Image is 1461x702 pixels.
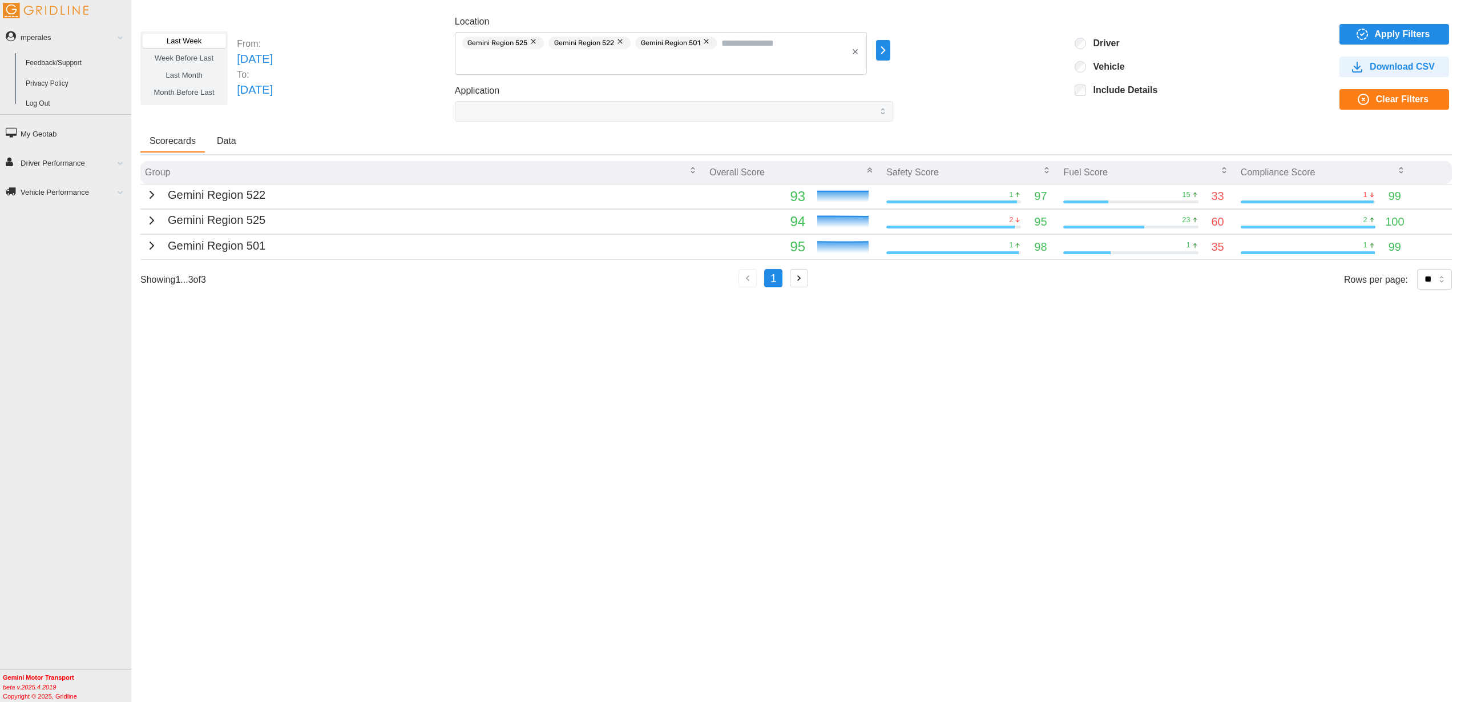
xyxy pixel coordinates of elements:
[1212,238,1224,256] p: 35
[145,237,265,255] button: Gemini Region 501
[1344,273,1408,286] p: Rows per page:
[1009,190,1013,200] p: 1
[1009,240,1013,250] p: 1
[237,50,273,68] p: [DATE]
[1212,187,1224,205] p: 33
[1034,187,1047,205] p: 97
[166,71,202,79] span: Last Month
[641,37,700,49] span: Gemini Region 501
[1339,57,1449,77] button: Download CSV
[1186,240,1190,250] p: 1
[168,186,265,204] p: Gemini Region 522
[1339,89,1449,110] button: Clear Filters
[1063,166,1107,179] p: Fuel Score
[21,74,131,94] a: Privacy Policy
[1375,25,1430,44] span: Apply Filters
[168,211,265,229] p: Gemini Region 525
[1034,238,1047,256] p: 98
[154,88,215,97] span: Month Before Last
[3,673,131,701] div: Copyright © 2025, Gridline
[1009,215,1013,225] p: 2
[145,166,170,179] p: Group
[1086,85,1157,96] label: Include Details
[237,37,273,50] p: From:
[140,273,206,286] p: Showing 1 ... 3 of 3
[1086,61,1124,73] label: Vehicle
[455,84,499,98] label: Application
[167,37,201,45] span: Last Week
[709,211,805,232] p: 94
[21,53,131,74] a: Feedback/Support
[709,166,765,179] p: Overall Score
[150,137,196,146] span: Scorecards
[1339,24,1449,45] button: Apply Filters
[3,684,56,691] i: beta v.2025.4.2019
[709,186,805,207] p: 93
[455,15,490,29] label: Location
[709,236,805,258] p: 95
[1182,190,1190,200] p: 15
[237,68,273,81] p: To:
[1363,215,1367,225] p: 2
[1241,166,1315,179] p: Compliance Score
[1389,187,1401,205] p: 99
[764,269,782,287] button: 1
[554,37,614,49] span: Gemini Region 522
[1363,190,1367,200] p: 1
[1086,38,1119,49] label: Driver
[1363,240,1367,250] p: 1
[1376,90,1428,109] span: Clear Filters
[467,37,527,49] span: Gemini Region 525
[3,3,88,18] img: Gridline
[217,137,236,146] span: Data
[1034,213,1047,231] p: 95
[886,166,939,179] p: Safety Score
[1212,213,1224,231] p: 60
[21,94,131,114] a: Log Out
[168,237,265,255] p: Gemini Region 501
[1370,57,1435,77] span: Download CSV
[1385,213,1404,231] p: 100
[145,186,265,204] button: Gemini Region 522
[1389,238,1401,256] p: 99
[1182,215,1190,225] p: 23
[237,81,273,99] p: [DATE]
[145,211,265,229] button: Gemini Region 525
[155,54,213,62] span: Week Before Last
[3,674,74,681] b: Gemini Motor Transport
